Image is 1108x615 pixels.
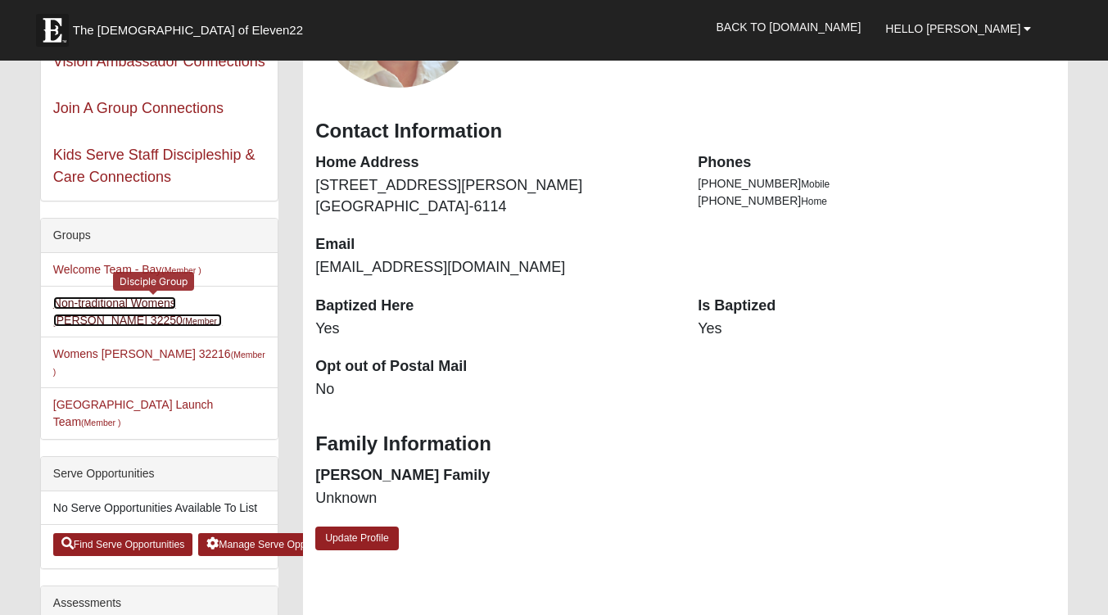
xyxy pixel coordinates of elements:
[28,6,355,47] a: The [DEMOGRAPHIC_DATA] of Eleven22
[53,53,265,70] a: Vision Ambassador Connections
[315,356,673,378] dt: Opt out of Postal Mail
[698,319,1056,340] dd: Yes
[161,265,201,275] small: (Member )
[315,296,673,317] dt: Baptized Here
[698,192,1056,210] li: [PHONE_NUMBER]
[36,14,69,47] img: Eleven22 logo
[315,175,673,217] dd: [STREET_ADDRESS][PERSON_NAME] [GEOGRAPHIC_DATA]-6114
[198,533,355,556] a: Manage Serve Opportunities
[315,234,673,255] dt: Email
[801,196,827,207] span: Home
[315,488,673,509] dd: Unknown
[53,398,214,428] a: [GEOGRAPHIC_DATA] Launch Team(Member )
[873,8,1043,49] a: Hello [PERSON_NAME]
[801,179,830,190] span: Mobile
[41,219,278,253] div: Groups
[53,347,265,378] a: Womens [PERSON_NAME] 32216(Member )
[315,319,673,340] dd: Yes
[885,22,1020,35] span: Hello [PERSON_NAME]
[41,491,278,525] li: No Serve Opportunities Available To List
[315,257,673,278] dd: [EMAIL_ADDRESS][DOMAIN_NAME]
[53,296,222,327] a: Non-traditional Womens [PERSON_NAME] 32250(Member )
[698,152,1056,174] dt: Phones
[81,418,120,427] small: (Member )
[315,432,1056,456] h3: Family Information
[698,296,1056,317] dt: Is Baptized
[73,22,303,38] span: The [DEMOGRAPHIC_DATA] of Eleven22
[53,533,193,556] a: Find Serve Opportunities
[113,272,194,291] div: Disciple Group
[698,175,1056,192] li: [PHONE_NUMBER]
[315,379,673,400] dd: No
[41,457,278,491] div: Serve Opportunities
[315,465,673,486] dt: [PERSON_NAME] Family
[53,147,256,185] a: Kids Serve Staff Discipleship & Care Connections
[315,120,1056,143] h3: Contact Information
[53,263,201,276] a: Welcome Team - Bay(Member )
[53,100,224,116] a: Join A Group Connections
[315,527,399,550] a: Update Profile
[315,152,673,174] dt: Home Address
[53,350,265,377] small: (Member )
[183,316,222,326] small: (Member )
[703,7,873,47] a: Back to [DOMAIN_NAME]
